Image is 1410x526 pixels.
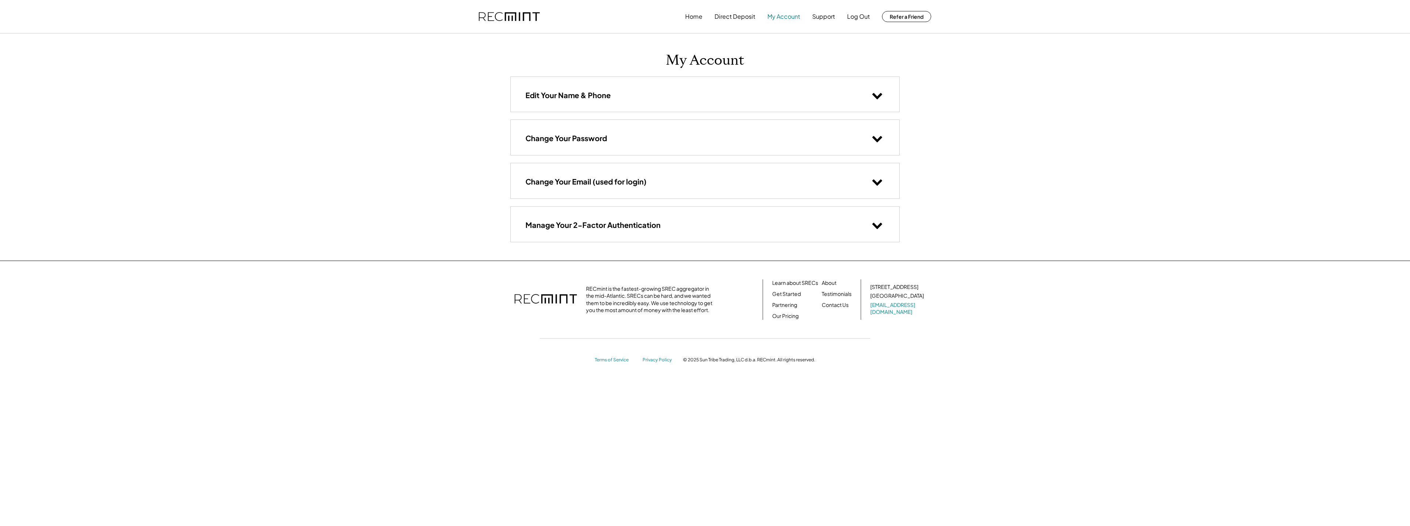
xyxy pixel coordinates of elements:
[822,279,836,287] a: About
[525,220,661,230] h3: Manage Your 2-Factor Authentication
[822,301,849,309] a: Contact Us
[715,9,755,24] button: Direct Deposit
[772,290,801,298] a: Get Started
[812,9,835,24] button: Support
[525,133,607,143] h3: Change Your Password
[870,301,925,316] a: [EMAIL_ADDRESS][DOMAIN_NAME]
[514,287,577,312] img: recmint-logotype%403x.png
[525,90,611,100] h3: Edit Your Name & Phone
[822,290,852,298] a: Testimonials
[772,279,818,287] a: Learn about SRECs
[772,301,797,309] a: Partnering
[479,12,540,21] img: recmint-logotype%403x.png
[666,52,744,69] h1: My Account
[847,9,870,24] button: Log Out
[586,285,716,314] div: RECmint is the fastest-growing SREC aggregator in the mid-Atlantic. SRECs can be hard, and we wan...
[882,11,931,22] button: Refer a Friend
[772,312,799,320] a: Our Pricing
[767,9,800,24] button: My Account
[870,283,918,291] div: [STREET_ADDRESS]
[683,357,815,363] div: © 2025 Sun Tribe Trading, LLC d.b.a. RECmint. All rights reserved.
[685,9,702,24] button: Home
[525,177,647,186] h3: Change Your Email (used for login)
[643,357,676,363] a: Privacy Policy
[595,357,635,363] a: Terms of Service
[870,292,924,300] div: [GEOGRAPHIC_DATA]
